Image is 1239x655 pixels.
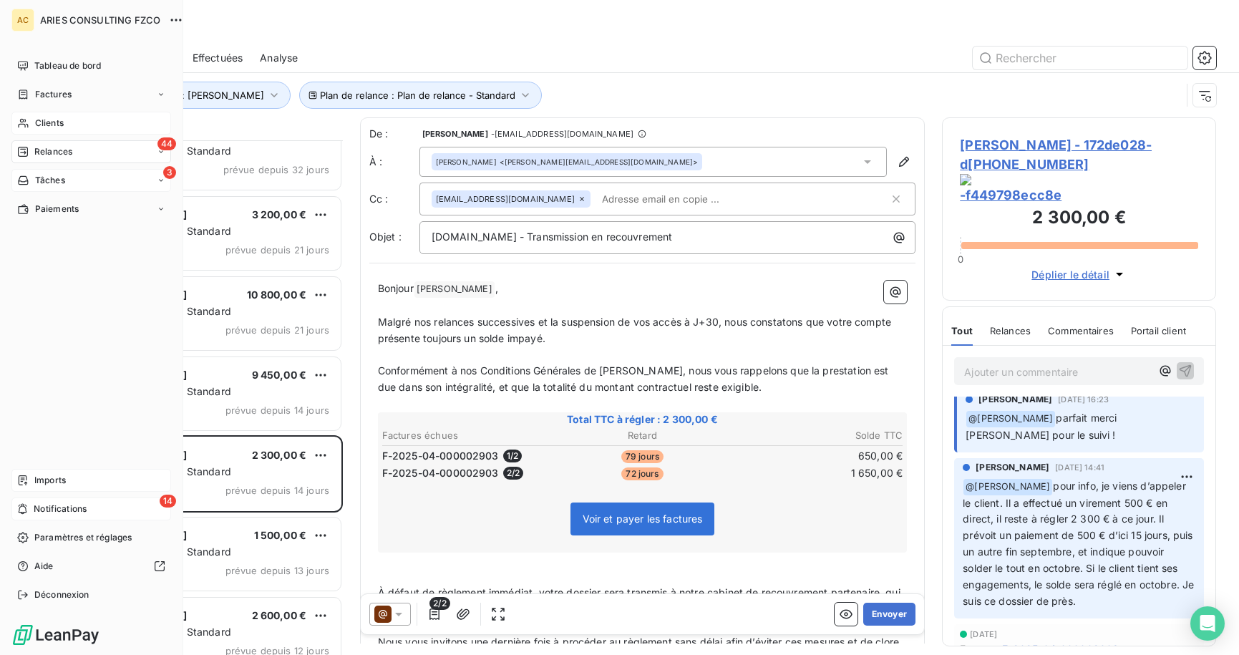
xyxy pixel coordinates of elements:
span: Voir et payer les factures [583,513,703,525]
span: [PERSON_NAME] - 172de028-d -f449798ecc8e [960,135,1198,205]
th: Retard [556,428,729,443]
span: Paramètres et réglages [34,531,132,544]
span: Commentaires [1048,325,1114,336]
span: 14 [160,495,176,508]
span: 9 450,00 € [252,369,307,381]
label: Cc : [369,192,419,206]
span: Total TTC à régler : 2 300,00 € [380,412,905,427]
div: AC [11,9,34,31]
span: [PERSON_NAME] [978,393,1052,406]
span: Imports [34,474,66,487]
span: prévue depuis 21 jours [225,244,329,256]
div: <[PERSON_NAME][EMAIL_ADDRESS][DOMAIN_NAME]> [436,157,698,167]
div: grid [69,140,343,655]
span: 1 / 2 [503,450,522,462]
input: Adresse email en copie ... [596,188,762,210]
span: Relances [34,145,72,158]
button: Envoyer [863,603,915,626]
span: Gestionnaire : [PERSON_NAME] [122,89,264,101]
span: 2/2 [429,597,450,610]
span: Déplier le détail [1031,267,1109,282]
span: [PERSON_NAME] [414,281,495,298]
h3: 2 300,00 € [960,205,1198,233]
span: prévue depuis 14 jours [225,485,329,496]
span: Malgré nos relances successives et la suspension de vos accès à J+30, nous constatons que votre c... [378,316,894,344]
span: 2 300,00 € [252,449,307,461]
img: Logo LeanPay [11,624,100,646]
span: 3 [163,166,176,179]
span: Tâches [35,174,65,187]
td: 1 650,00 € [730,465,903,481]
a: Aide [11,555,171,578]
td: 650,00 € [730,448,903,464]
span: - [EMAIL_ADDRESS][DOMAIN_NAME] [491,130,633,138]
span: , [495,282,498,294]
span: Effectuées [193,51,243,65]
span: prévue depuis 14 jours [225,404,329,416]
span: 44 [157,137,176,150]
span: [PERSON_NAME] [976,461,1049,474]
button: Déplier le détail [1027,266,1131,283]
span: 1 500,00 € [254,529,307,541]
span: [DATE] [970,630,997,639]
span: [EMAIL_ADDRESS][DOMAIN_NAME] [436,195,575,203]
span: prévue depuis 32 jours [223,164,329,175]
span: 3 200,00 € [252,208,307,220]
span: @ [PERSON_NAME] [963,479,1052,495]
span: Bonjour [378,282,414,294]
span: De : [369,127,419,141]
span: Factures [35,88,72,101]
span: [DOMAIN_NAME] - Transmission en recouvrement [432,231,673,243]
span: 2 600,00 € [252,609,307,621]
th: Factures échues [382,428,555,443]
span: [DATE] 16:23 [1058,395,1109,404]
span: [PERSON_NAME] [422,130,488,138]
span: Paiements [35,203,79,215]
span: 72 jours [621,467,663,480]
span: 0 [958,253,963,265]
span: Portail client [1131,325,1186,336]
span: Objet : [369,231,402,243]
span: prévue depuis 13 jours [225,565,329,576]
span: À défaut de règlement immédiat, votre dossier sera transmis à notre cabinet de recouvrement parte... [378,586,903,615]
span: Relances [990,325,1031,336]
onoff-telecom-ce-phone-number-wrapper: [PHONE_NUMBER] [968,157,1089,172]
span: Analyse [260,51,298,65]
span: ARIES CONSULTING FZCO [40,14,160,26]
label: À : [369,155,419,169]
span: F-2025-04-000002903 [382,466,499,480]
span: prévue depuis 21 jours [225,324,329,336]
span: F-2025-04-000002903 [382,449,499,463]
span: @ [PERSON_NAME] [966,411,1055,427]
img: actions-icon.png [960,174,1198,185]
button: Plan de relance : Plan de relance - Standard [299,82,542,109]
span: Tout [951,325,973,336]
th: Solde TTC [730,428,903,443]
span: Tableau de bord [34,59,101,72]
button: Gestionnaire : [PERSON_NAME] [102,82,291,109]
span: [DATE] 14:41 [1055,463,1104,472]
span: Conformément à nos Conditions Générales de [PERSON_NAME], nous vous rappelons que la prestation e... [378,364,892,393]
input: Rechercher [973,47,1187,69]
span: pour info, je viens d’appeler le client. Il a effectué un virement 500 € en direct, il reste à ré... [963,480,1197,607]
span: 79 jours [621,450,664,463]
span: Clients [35,117,64,130]
span: Notifications [34,503,87,515]
span: parfait merci [PERSON_NAME] pour le suivi ! [966,412,1119,441]
span: Aide [34,560,54,573]
span: [PERSON_NAME] [436,157,497,167]
span: Plan de relance : Plan de relance - Standard [320,89,515,101]
span: Déconnexion [34,588,89,601]
span: 2 / 2 [503,467,523,480]
span: 10 800,00 € [247,288,306,301]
